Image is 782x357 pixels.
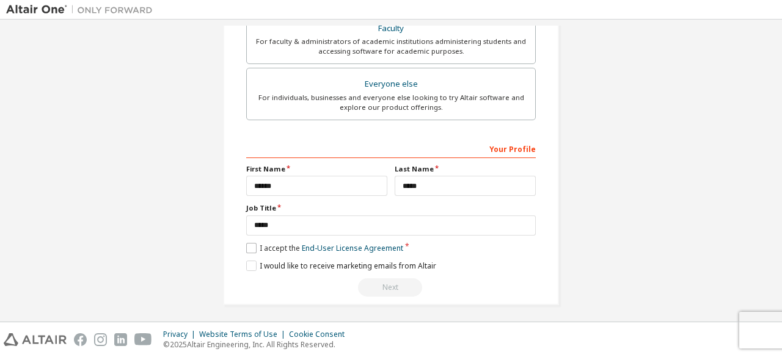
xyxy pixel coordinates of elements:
div: Cookie Consent [289,330,352,339]
div: Website Terms of Use [199,330,289,339]
div: For individuals, businesses and everyone else looking to try Altair software and explore our prod... [254,93,528,112]
div: Faculty [254,20,528,37]
div: For faculty & administrators of academic institutions administering students and accessing softwa... [254,37,528,56]
label: I would like to receive marketing emails from Altair [246,261,436,271]
img: instagram.svg [94,333,107,346]
p: © 2025 Altair Engineering, Inc. All Rights Reserved. [163,339,352,350]
img: youtube.svg [134,333,152,346]
img: Altair One [6,4,159,16]
a: End-User License Agreement [302,243,403,253]
label: Job Title [246,203,536,213]
img: facebook.svg [74,333,87,346]
div: Privacy [163,330,199,339]
img: altair_logo.svg [4,333,67,346]
label: I accept the [246,243,403,253]
label: First Name [246,164,387,174]
div: Everyone else [254,76,528,93]
img: linkedin.svg [114,333,127,346]
div: Email already exists [246,278,536,297]
label: Last Name [395,164,536,174]
div: Your Profile [246,139,536,158]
